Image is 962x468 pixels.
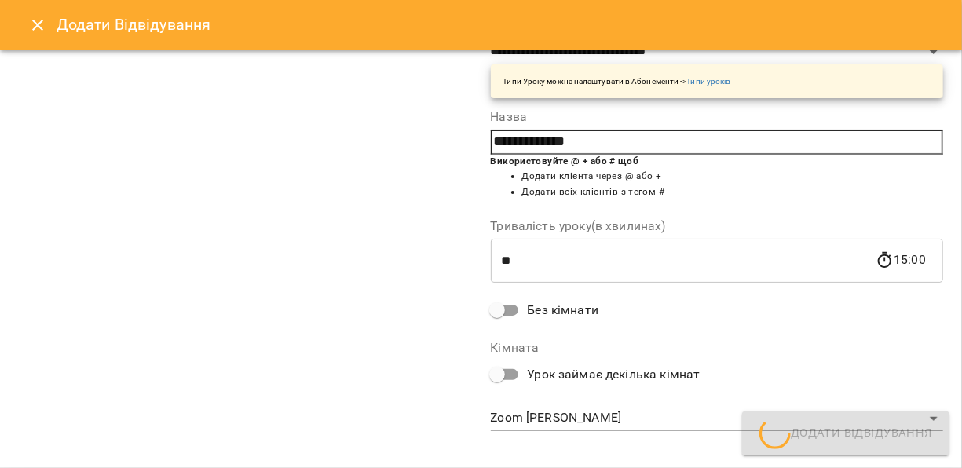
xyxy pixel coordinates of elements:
button: Close [19,6,57,44]
span: Без кімнати [528,301,599,320]
b: Використовуйте @ + або # щоб [491,155,639,166]
li: Додати всіх клієнтів з тегом # [522,185,944,200]
a: Типи уроків [687,77,731,86]
p: Типи Уроку можна налаштувати в Абонементи -> [503,75,731,87]
div: Zoom [PERSON_NAME] [491,406,944,431]
label: Кімната [491,342,944,354]
label: Назва [491,111,944,123]
span: Урок займає декілька кімнат [528,365,700,384]
li: Додати клієнта через @ або + [522,169,944,185]
label: Тривалість уроку(в хвилинах) [491,220,944,232]
h6: Додати Відвідування [57,13,211,37]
